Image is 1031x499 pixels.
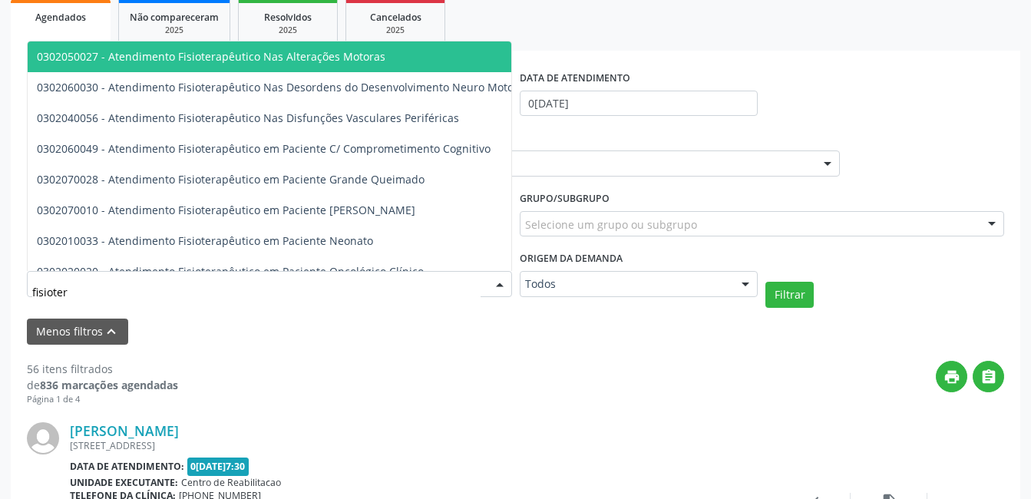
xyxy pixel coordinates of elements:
[361,156,809,171] span: Centro de Reabilitacao
[520,187,610,211] label: Grupo/Subgrupo
[35,11,86,24] span: Agendados
[37,233,373,248] span: 0302010033 - Atendimento Fisioterapêutico em Paciente Neonato
[32,276,481,307] input: Selecionar procedimento
[370,11,421,24] span: Cancelados
[249,25,326,36] div: 2025
[27,422,59,454] img: img
[27,393,178,406] div: Página 1 de 4
[980,368,997,385] i: 
[130,11,219,24] span: Não compareceram
[181,476,281,489] span: Centro de Reabilitacao
[520,91,758,117] input: Selecione um intervalo
[37,264,424,279] span: 0302020020 - Atendimento Fisioterapêutico em Paciente Oncológico Clínico
[37,141,491,156] span: 0302060049 - Atendimento Fisioterapêutico em Paciente C/ Comprometimento Cognitivo
[37,172,425,187] span: 0302070028 - Atendimento Fisioterapêutico em Paciente Grande Queimado
[37,80,518,94] span: 0302060030 - Atendimento Fisioterapêutico Nas Desordens do Desenvolvimento Neuro Motor
[943,368,960,385] i: print
[70,439,774,452] div: [STREET_ADDRESS]
[936,361,967,392] button: print
[357,25,434,36] div: 2025
[40,378,178,392] strong: 836 marcações agendadas
[264,11,312,24] span: Resolvidos
[27,377,178,393] div: de
[103,323,120,340] i: keyboard_arrow_up
[70,460,184,473] b: Data de atendimento:
[765,282,814,308] button: Filtrar
[27,361,178,377] div: 56 itens filtrados
[70,476,178,489] b: Unidade executante:
[525,276,727,292] span: Todos
[37,203,415,217] span: 0302070010 - Atendimento Fisioterapêutico em Paciente [PERSON_NAME]
[973,361,1004,392] button: 
[70,422,179,439] a: [PERSON_NAME]
[525,216,697,233] span: Selecione um grupo ou subgrupo
[27,319,128,345] button: Menos filtroskeyboard_arrow_up
[187,458,249,475] span: 0[DATE]7:30
[37,49,385,64] span: 0302050027 - Atendimento Fisioterapêutico Nas Alterações Motoras
[130,25,219,36] div: 2025
[520,67,630,91] label: DATA DE ATENDIMENTO
[37,111,459,125] span: 0302040056 - Atendimento Fisioterapêutico Nas Disfunções Vasculares Periféricas
[520,247,623,271] label: Origem da demanda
